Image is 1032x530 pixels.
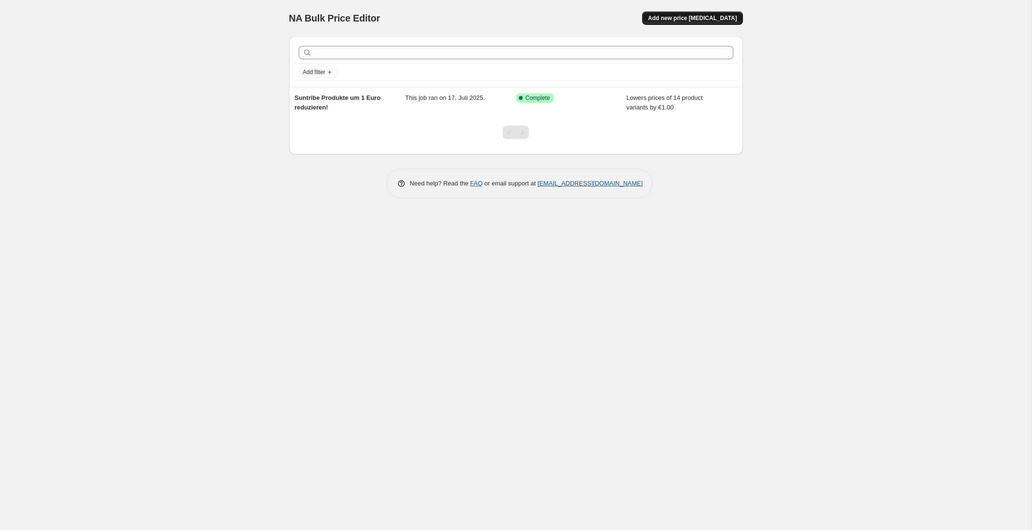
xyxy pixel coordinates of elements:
button: Add filter [299,66,337,78]
nav: Pagination [503,126,529,139]
a: FAQ [470,180,483,187]
span: Complete [526,94,550,102]
span: Add filter [303,68,325,76]
span: Need help? Read the [410,180,471,187]
span: Suntribe Produkte um 1 Euro reduzieren! [295,94,381,111]
span: Add new price [MEDICAL_DATA] [648,14,737,22]
span: NA Bulk Price Editor [289,13,380,23]
button: Add new price [MEDICAL_DATA] [642,11,742,25]
a: [EMAIL_ADDRESS][DOMAIN_NAME] [537,180,643,187]
span: This job ran on 17. Juli 2025. [405,94,485,101]
span: Lowers prices of 14 product variants by €1.00 [626,94,703,111]
span: or email support at [483,180,537,187]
